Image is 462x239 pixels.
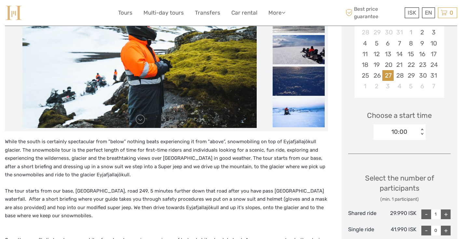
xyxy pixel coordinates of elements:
[5,5,22,21] img: 975-fd72f77c-0a60-4403-8c23-69ec0ff557a4_logo_small.jpg
[359,38,371,49] div: Choose Sunday, January 4th, 2026
[359,49,371,59] div: Choose Sunday, January 11th, 2026
[416,70,428,81] div: Choose Friday, January 30th, 2026
[231,8,257,18] a: Car rental
[357,27,442,92] div: month 2026-01
[382,81,394,92] div: Choose Tuesday, February 3rd, 2026
[405,49,416,59] div: Choose Thursday, January 15th, 2026
[428,27,439,38] div: Choose Saturday, January 3rd, 2026
[273,98,325,127] img: 9547c3030a704482a25f8f73ffec6de4_slider_thumbnail.jpeg
[422,7,435,18] div: EN
[195,8,220,18] a: Transfers
[382,226,416,235] div: 41.990 ISK
[359,81,371,92] div: Choose Sunday, February 1st, 2026
[405,70,416,81] div: Choose Thursday, January 29th, 2026
[344,6,403,20] span: Best price guarantee
[371,27,382,38] div: Choose Monday, December 29th, 2025
[428,70,439,81] div: Choose Saturday, January 31st, 2026
[371,70,382,81] div: Choose Monday, January 26th, 2026
[441,226,451,235] div: +
[143,8,184,18] a: Multi-day tours
[391,128,407,136] div: 10:00
[5,187,328,229] p: The tour starts from our base, [GEOGRAPHIC_DATA], road 249, 5 minutes further down that road afte...
[371,38,382,49] div: Choose Monday, January 5th, 2026
[382,27,394,38] div: Choose Tuesday, December 30th, 2025
[367,110,432,120] span: Choose a start time
[428,38,439,49] div: Choose Saturday, January 10th, 2026
[118,8,132,18] a: Tours
[421,209,431,219] div: -
[9,11,74,17] p: We're away right now. Please check back later!
[382,209,416,219] div: 29.990 ISK
[416,81,428,92] div: Choose Friday, February 6th, 2026
[273,67,325,96] img: 2f413573d2b74dcfa9fd8d604eb54015_slider_thumbnail.jpeg
[273,35,325,64] img: 6df92d1b3b3841779d287fa8c5db4bc2_slider_thumbnail.jpeg
[268,8,285,18] a: More
[408,9,416,16] span: ISK
[441,209,451,219] div: +
[348,173,451,203] div: Select the number of participants
[394,27,405,38] div: Choose Wednesday, December 31st, 2025
[428,49,439,59] div: Choose Saturday, January 17th, 2026
[371,49,382,59] div: Choose Monday, January 12th, 2026
[416,49,428,59] div: Choose Friday, January 16th, 2026
[449,9,454,16] span: 0
[75,10,83,18] button: Open LiveChat chat widget
[382,49,394,59] div: Choose Tuesday, January 13th, 2026
[405,27,416,38] div: Not available Thursday, January 1st, 2026
[428,59,439,70] div: Choose Saturday, January 24th, 2026
[428,81,439,92] div: Choose Saturday, February 7th, 2026
[371,59,382,70] div: Choose Monday, January 19th, 2026
[394,59,405,70] div: Choose Wednesday, January 21st, 2026
[359,70,371,81] div: Choose Sunday, January 25th, 2026
[348,196,451,203] div: (min. 1 participant)
[416,59,428,70] div: Choose Friday, January 23rd, 2026
[382,59,394,70] div: Choose Tuesday, January 20th, 2026
[382,70,394,81] div: Choose Tuesday, January 27th, 2026
[359,27,371,38] div: Choose Sunday, December 28th, 2025
[405,38,416,49] div: Choose Thursday, January 8th, 2026
[394,49,405,59] div: Choose Wednesday, January 14th, 2026
[348,209,382,219] div: Shared ride
[394,81,405,92] div: Choose Wednesday, February 4th, 2026
[416,38,428,49] div: Choose Friday, January 9th, 2026
[421,226,431,235] div: -
[394,38,405,49] div: Choose Wednesday, January 7th, 2026
[348,226,382,235] div: Single ride
[405,81,416,92] div: Choose Thursday, February 5th, 2026
[405,59,416,70] div: Choose Thursday, January 22nd, 2026
[382,38,394,49] div: Choose Tuesday, January 6th, 2026
[359,59,371,70] div: Choose Sunday, January 18th, 2026
[419,129,425,135] div: < >
[394,70,405,81] div: Choose Wednesday, January 28th, 2026
[371,81,382,92] div: Choose Monday, February 2nd, 2026
[416,27,428,38] div: Choose Friday, January 2nd, 2026
[5,138,328,179] p: While the south is certainly spectacular from "below” nothing beats experiencing it from "above”,...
